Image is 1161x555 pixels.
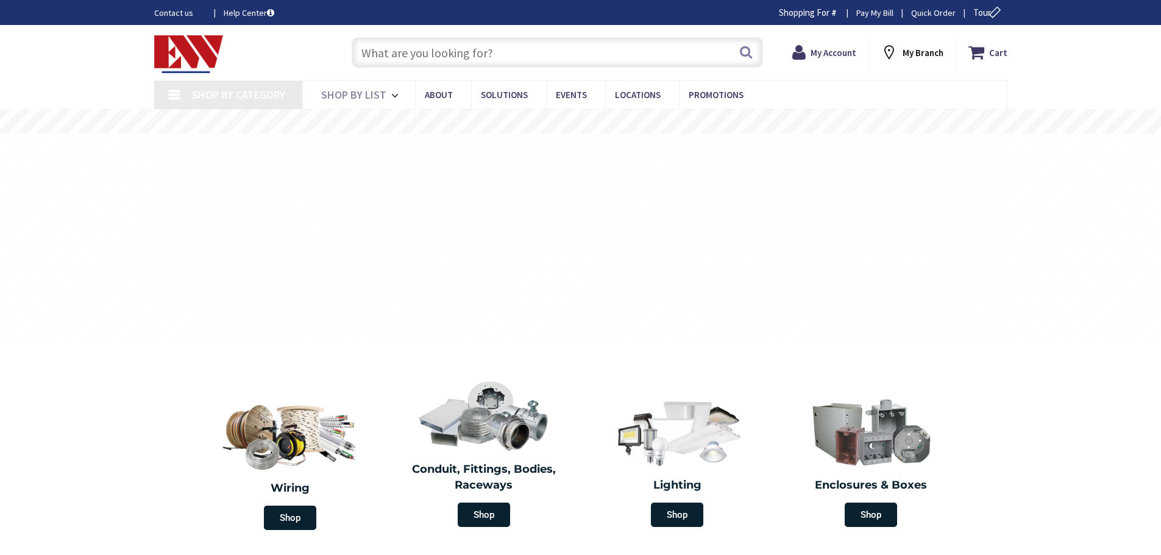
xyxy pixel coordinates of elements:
[968,41,1007,63] a: Cart
[989,41,1007,63] strong: Cart
[224,7,274,19] a: Help Center
[911,7,956,19] a: Quick Order
[425,89,453,101] span: About
[556,89,587,101] span: Events
[903,47,943,58] strong: My Branch
[396,462,572,493] h2: Conduit, Fittings, Bodies, Raceways
[651,503,703,527] span: Shop
[458,503,510,527] span: Shop
[352,37,763,68] input: What are you looking for?
[845,503,897,527] span: Shop
[831,7,837,18] strong: #
[154,7,204,19] a: Contact us
[590,478,765,493] h2: Lighting
[481,89,528,101] span: Solutions
[973,7,1004,18] span: Tour
[390,374,578,533] a: Conduit, Fittings, Bodies, Raceways Shop
[321,88,386,102] span: Shop By List
[777,390,965,533] a: Enclosures & Boxes Shop
[811,47,856,58] strong: My Account
[264,506,316,530] span: Shop
[779,7,829,18] span: Shopping For
[154,35,224,73] img: Electrical Wholesalers, Inc.
[194,390,388,536] a: Wiring Shop
[192,88,285,102] span: Shop By Category
[689,89,744,101] span: Promotions
[792,41,856,63] a: My Account
[584,390,772,533] a: Lighting Shop
[200,481,382,497] h2: Wiring
[470,115,693,129] rs-layer: Free Same Day Pickup at 19 Locations
[881,41,943,63] div: My Branch
[856,7,893,19] a: Pay My Bill
[615,89,661,101] span: Locations
[783,478,959,493] h2: Enclosures & Boxes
